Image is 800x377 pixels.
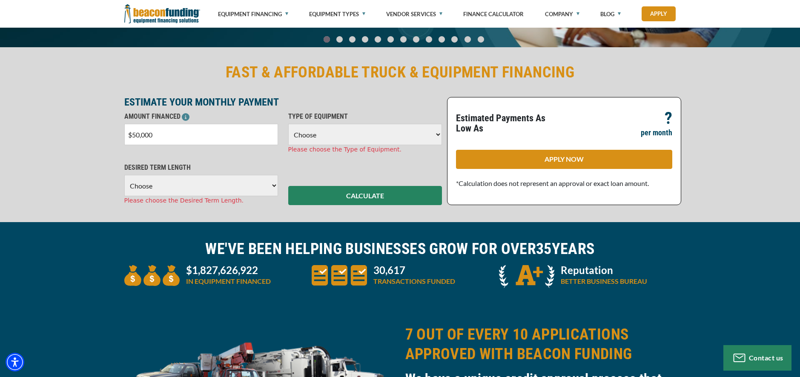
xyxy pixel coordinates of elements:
[436,36,447,43] a: Go To Slide 9
[288,111,442,122] p: TYPE OF EQUIPMENT
[124,196,278,205] div: Please choose the Desired Term Length.
[124,265,180,286] img: three money bags to convey large amount of equipment financed
[476,36,486,43] a: Go To Slide 12
[456,179,649,187] span: *Calculation does not represent an approval or exact loan amount.
[561,265,647,275] p: Reputation
[334,36,344,43] a: Go To Slide 1
[360,36,370,43] a: Go To Slide 3
[642,6,676,21] a: Apply
[124,239,676,259] h2: WE'VE BEEN HELPING BUSINESSES GROW FOR OVER YEARS
[288,186,442,205] button: CALCULATE
[456,150,672,169] a: APPLY NOW
[124,111,278,122] p: AMOUNT FINANCED
[411,36,421,43] a: Go To Slide 7
[186,276,271,286] p: IN EQUIPMENT FINANCED
[424,36,434,43] a: Go To Slide 8
[641,128,672,138] p: per month
[373,276,455,286] p: TRANSACTIONS FUNDED
[449,36,460,43] a: Go To Slide 10
[124,124,278,145] input: $
[536,240,552,258] span: 35
[405,325,676,364] h2: 7 OUT OF EVERY 10 APPLICATIONS APPROVED WITH BEACON FUNDING
[385,36,396,43] a: Go To Slide 5
[373,36,383,43] a: Go To Slide 4
[462,36,473,43] a: Go To Slide 11
[398,36,408,43] a: Go To Slide 6
[499,265,554,288] img: A + icon
[6,353,24,371] div: Accessibility Menu
[749,354,783,362] span: Contact us
[124,163,278,173] p: DESIRED TERM LENGTH
[456,113,559,134] p: Estimated Payments As Low As
[321,36,332,43] a: Go To Slide 0
[312,265,367,286] img: three document icons to convery large amount of transactions funded
[561,276,647,286] p: BETTER BUSINESS BUREAU
[723,345,791,371] button: Contact us
[288,145,442,154] div: Please choose the Type of Equipment.
[373,265,455,275] p: 30,617
[665,113,672,123] p: ?
[124,63,676,82] h2: FAST & AFFORDABLE TRUCK & EQUIPMENT FINANCING
[124,97,442,107] p: ESTIMATE YOUR MONTHLY PAYMENT
[186,265,271,275] p: $1,827,626,922
[347,36,357,43] a: Go To Slide 2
